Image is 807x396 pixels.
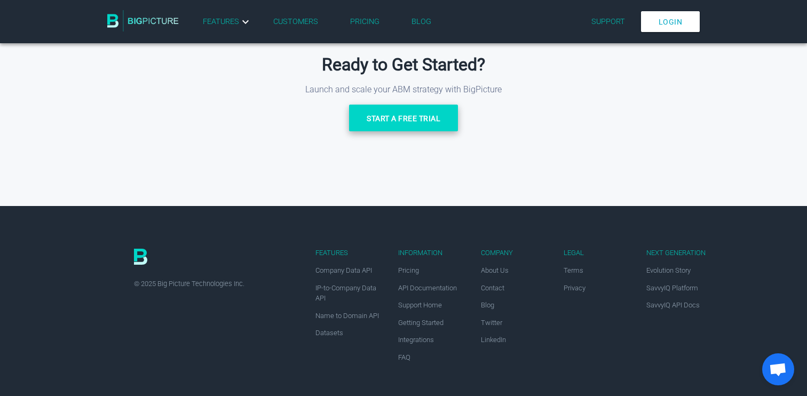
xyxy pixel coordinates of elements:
h2: Ready to Get Started? [99,54,708,75]
a: Customers [273,17,318,26]
a: Open chat [762,353,794,385]
img: BigPicture.io [107,10,179,31]
a: Features [203,15,252,28]
p: Launch and scale your ABM strategy with BigPicture [99,83,708,96]
a: Start a free trial [349,105,458,131]
a: Blog [412,17,431,26]
a: Support [591,17,625,26]
a: Login [641,11,700,32]
a: Pricing [350,17,379,26]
